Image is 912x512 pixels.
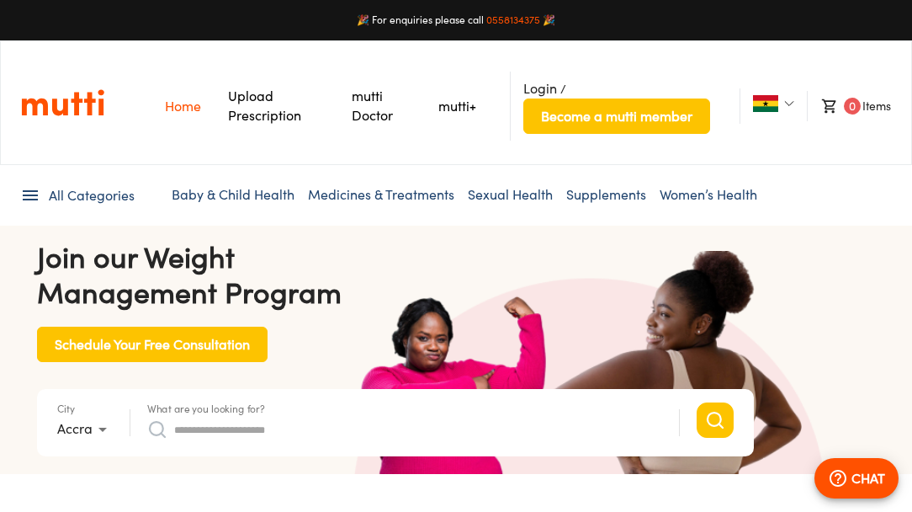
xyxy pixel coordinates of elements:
a: Sexual Health [468,186,553,203]
div: Accra [57,416,113,443]
a: Navigates to mutti doctor website [352,88,393,124]
img: Ghana [753,95,778,112]
span: Become a mutti member [541,104,692,128]
h4: Join our Weight Management Program [37,239,754,310]
a: Baby & Child Health [172,186,294,203]
span: 0 [844,98,861,115]
a: Navigates to Home Page [165,98,201,115]
button: Search [697,403,734,438]
p: CHAT [851,468,885,488]
span: Login [523,80,557,97]
button: Schedule Your Free Consultation [37,327,268,362]
span: Schedule Your Free Consultation [55,333,250,356]
label: City [57,403,75,413]
button: Become a mutti member [523,99,710,134]
img: Dropdown [784,99,794,109]
a: Navigates to Prescription Upload Page [228,88,301,124]
a: Women’s Health [660,186,757,203]
a: Medicines & Treatments [308,186,454,203]
a: Navigates to mutti+ page [438,98,476,115]
li: / [510,72,718,141]
label: What are you looking for? [147,403,265,413]
button: CHAT [814,458,899,499]
span: All Categories [49,186,135,205]
a: Supplements [566,186,646,203]
img: Logo [21,88,104,117]
li: Items [807,91,891,121]
a: Schedule Your Free Consultation [37,335,268,349]
a: Link on the logo navigates to HomePage [21,88,104,117]
a: 0558134375 [486,13,540,26]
